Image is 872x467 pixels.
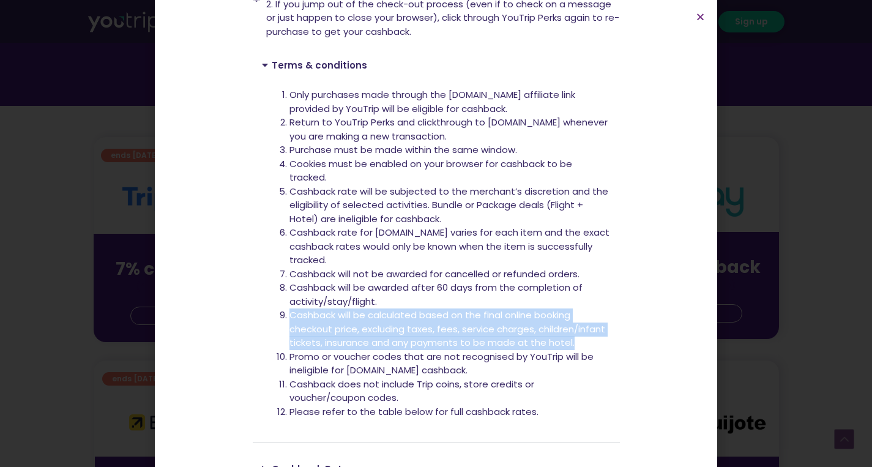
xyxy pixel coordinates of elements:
li: Cashback will not be awarded for cancelled or refunded orders. [289,267,611,282]
li: Cashback will be awarded after 60 days from the completion of activity/stay/flight. [289,281,611,308]
li: Cookies must be enabled on your browser for cashback to be tracked. [289,157,611,185]
div: Terms & conditions [253,79,620,443]
li: Promo or voucher codes that are not recognised by YouTrip will be ineligible for [DOMAIN_NAME] ca... [289,350,611,378]
a: Terms & conditions [272,59,367,72]
a: Close [696,12,705,21]
li: Please refer to the table below for full cashback rates. [289,405,611,419]
li: Cashback does not include Trip coins, store credits or voucher/coupon codes. [289,378,611,405]
li: Cashback rate for [DOMAIN_NAME] varies for each item and the exact cashback rates would only be k... [289,226,611,267]
div: Terms & conditions [253,51,620,79]
li: Return to YouTrip Perks and clickthrough to [DOMAIN_NAME] whenever you are making a new transaction. [289,116,611,143]
li: Only purchases made through the [DOMAIN_NAME] affiliate link provided by YouTrip will be eligible... [289,88,611,116]
li: Cashback will be calculated based on the final online booking checkout price, excluding taxes, fe... [289,308,611,350]
li: Purchase must be made within the same window. [289,143,611,157]
li: Cashback rate will be subjected to the merchant’s discretion and the eligibility of selected acti... [289,185,611,226]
